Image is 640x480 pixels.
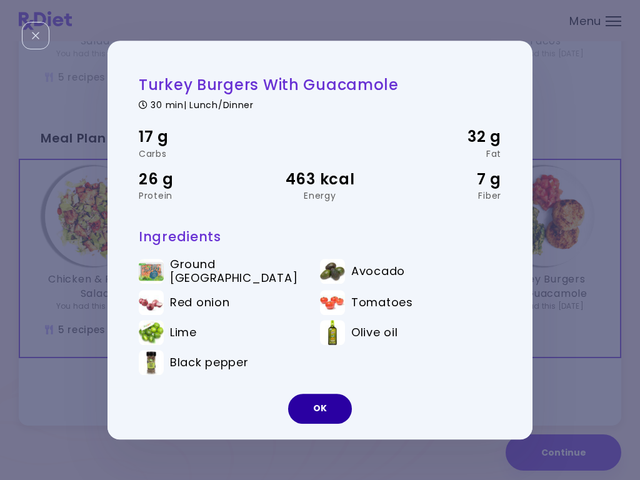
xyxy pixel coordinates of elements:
[351,296,413,309] span: Tomatoes
[170,326,197,339] span: Lime
[381,149,501,158] div: Fat
[170,296,229,309] span: Red onion
[381,125,501,149] div: 32 g
[139,191,259,200] div: Protein
[139,125,259,149] div: 17 g
[139,97,501,109] div: 30 min | Lunch/Dinner
[351,326,397,339] span: Olive oil
[139,75,501,94] h2: Turkey Burgers With Guacamole
[170,258,302,285] span: Ground [GEOGRAPHIC_DATA]
[139,228,501,245] h3: Ingredients
[381,191,501,200] div: Fiber
[22,22,49,49] div: Close
[381,167,501,191] div: 7 g
[351,264,405,278] span: Avocado
[170,356,249,369] span: Black pepper
[259,191,380,200] div: Energy
[139,167,259,191] div: 26 g
[259,167,380,191] div: 463 kcal
[288,394,352,424] button: OK
[139,149,259,158] div: Carbs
